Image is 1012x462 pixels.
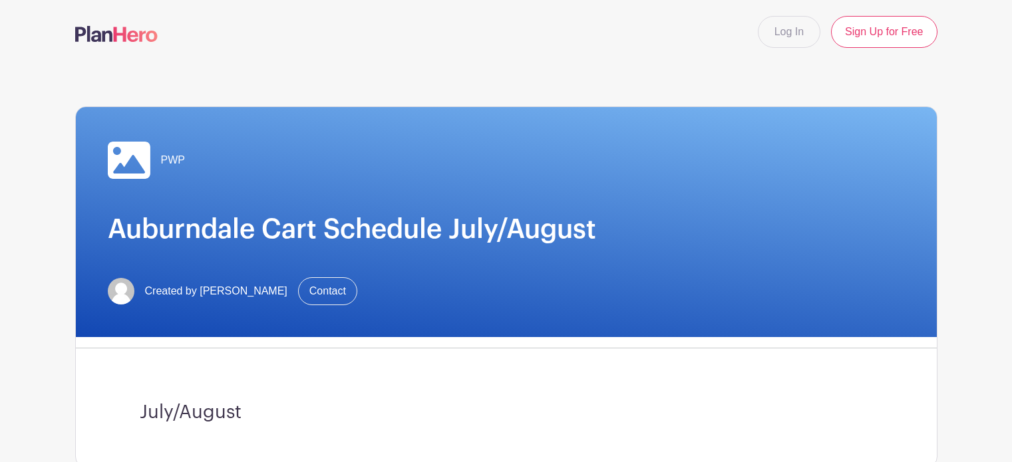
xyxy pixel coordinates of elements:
h3: July/August [140,402,873,424]
span: PWP [161,152,185,168]
a: Sign Up for Free [831,16,937,48]
span: Created by [PERSON_NAME] [145,283,287,299]
a: Contact [298,277,357,305]
img: logo-507f7623f17ff9eddc593b1ce0a138ce2505c220e1c5a4e2b4648c50719b7d32.svg [75,26,158,42]
a: Log In [758,16,820,48]
img: default-ce2991bfa6775e67f084385cd625a349d9dcbb7a52a09fb2fda1e96e2d18dcdb.png [108,278,134,304]
h1: Auburndale Cart Schedule July/August [108,213,905,245]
